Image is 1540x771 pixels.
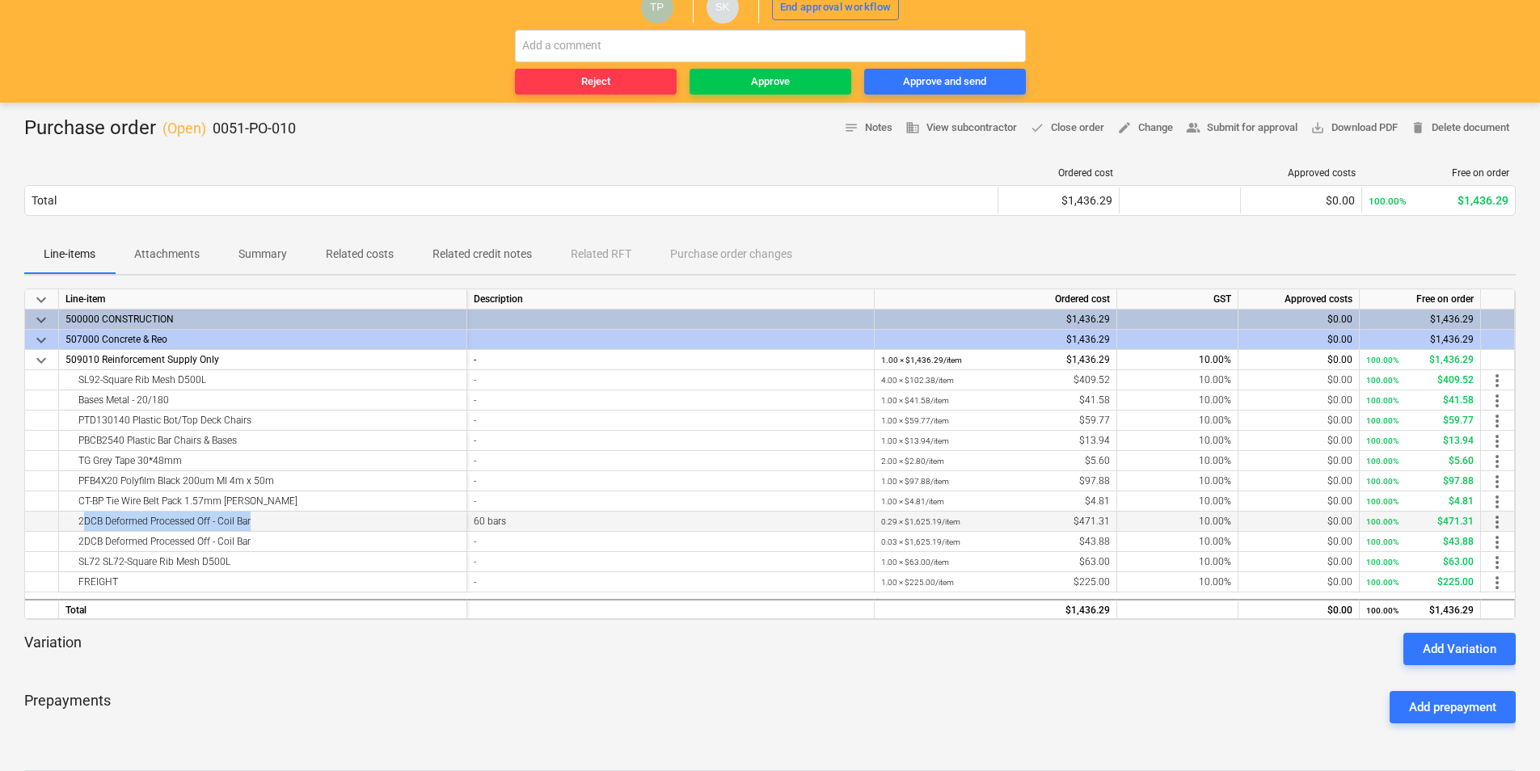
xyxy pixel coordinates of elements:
[875,289,1117,310] div: Ordered cost
[881,376,954,385] small: 4.00 × $102.38 / item
[1411,120,1425,135] span: delete
[1487,432,1507,451] span: more_vert
[881,471,1110,491] div: $97.88
[65,512,460,531] div: 2DCB Deformed Processed Off - Coil Bar
[1366,431,1474,451] div: $13.94
[1487,391,1507,411] span: more_vert
[326,246,394,263] p: Related costs
[1366,477,1399,486] small: 100.00%
[1245,572,1352,592] div: $0.00
[65,471,460,491] div: PFB4X20 Polyfilm Black 200um MI 4m x 50m
[474,370,867,390] div: -
[1366,436,1399,445] small: 100.00%
[1459,693,1540,771] iframe: Chat Widget
[881,552,1110,572] div: $63.00
[903,73,986,91] div: Approve and send
[881,310,1110,330] div: $1,436.29
[1409,697,1496,718] div: Add prepayment
[1366,606,1399,615] small: 100.00%
[1366,600,1474,621] div: $1,436.29
[162,119,206,138] p: ( Open )
[1366,558,1399,567] small: 100.00%
[1366,411,1474,431] div: $59.77
[1023,116,1111,141] button: Close order
[65,552,460,571] div: SL72 SL72-Square Rib Mesh D500L
[32,194,57,207] div: Total
[1245,350,1352,370] div: $0.00
[1179,116,1304,141] button: Submit for approval
[881,370,1110,390] div: $409.52
[1366,457,1399,466] small: 100.00%
[32,351,51,370] span: keyboard_arrow_down
[1030,120,1044,135] span: done
[1487,553,1507,572] span: more_vert
[1369,194,1508,207] div: $1,436.29
[65,491,460,511] div: CT-BP Tie Wire Belt Pack 1.57mm Ann
[1117,512,1238,532] div: 10.00%
[1423,638,1496,659] div: Add Variation
[515,30,1026,62] input: Add a comment
[65,354,219,365] span: 509010 Reinforcement Supply Only
[1366,572,1474,592] div: $225.00
[65,330,460,349] div: 507000 Concrete & Reo
[1005,167,1113,179] div: Ordered cost
[1487,492,1507,512] span: more_vert
[881,330,1110,350] div: $1,436.29
[1304,116,1404,141] button: Download PDF
[881,578,954,587] small: 1.00 × $225.00 / item
[1245,310,1352,330] div: $0.00
[881,356,962,364] small: 1.00 × $1,436.29 / item
[1117,119,1173,137] span: Change
[1245,600,1352,621] div: $0.00
[1390,691,1516,723] button: Add prepayment
[1366,497,1399,506] small: 100.00%
[1366,356,1399,364] small: 100.00%
[1186,119,1297,137] span: Submit for approval
[1117,431,1238,451] div: 10.00%
[1366,310,1474,330] div: $1,436.29
[905,119,1017,137] span: View subcontractor
[881,491,1110,512] div: $4.81
[32,290,51,310] span: keyboard_arrow_down
[1245,431,1352,451] div: $0.00
[1366,537,1399,546] small: 100.00%
[1487,371,1507,390] span: more_vert
[1117,572,1238,592] div: 10.00%
[1117,451,1238,471] div: 10.00%
[65,411,460,430] div: PTD130140 Plastic Bot/Top Deck Chairs
[1366,471,1474,491] div: $97.88
[899,116,1023,141] button: View subcontractor
[65,370,460,390] div: SL92-Square Rib Mesh D500L
[474,512,867,532] div: 60 bars
[881,517,960,526] small: 0.29 × $1,625.19 / item
[1245,512,1352,532] div: $0.00
[1247,194,1355,207] div: $0.00
[1487,411,1507,431] span: more_vert
[1245,411,1352,431] div: $0.00
[751,73,790,91] div: Approve
[1245,451,1352,471] div: $0.00
[32,310,51,330] span: keyboard_arrow_down
[881,451,1110,471] div: $5.60
[24,691,111,723] p: Prepayments
[1366,517,1399,526] small: 100.00%
[1366,396,1399,405] small: 100.00%
[24,633,82,665] p: Variation
[1366,370,1474,390] div: $409.52
[881,537,960,546] small: 0.03 × $1,625.19 / item
[1245,552,1352,572] div: $0.00
[881,457,944,466] small: 2.00 × $2.80 / item
[881,416,949,425] small: 1.00 × $59.77 / item
[59,599,467,619] div: Total
[1117,120,1132,135] span: edit
[1366,376,1399,385] small: 100.00%
[1487,512,1507,532] span: more_vert
[1366,532,1474,552] div: $43.88
[474,471,867,491] div: -
[1117,411,1238,431] div: 10.00%
[881,390,1110,411] div: $41.58
[1238,289,1360,310] div: Approved costs
[1245,471,1352,491] div: $0.00
[1117,552,1238,572] div: 10.00%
